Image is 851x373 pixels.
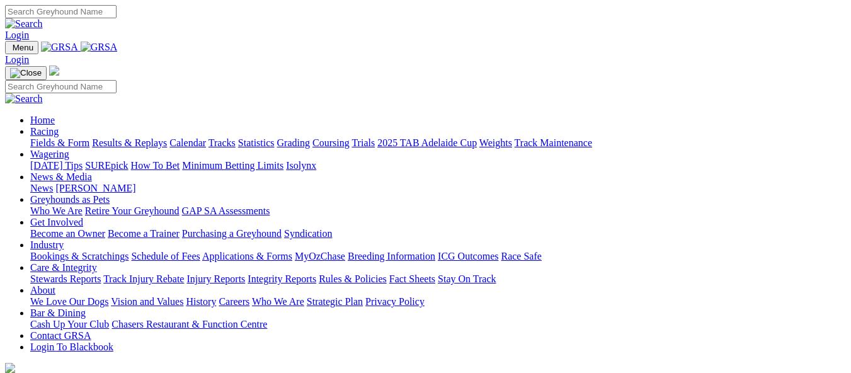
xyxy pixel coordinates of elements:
[30,251,129,261] a: Bookings & Scratchings
[307,296,363,307] a: Strategic Plan
[5,80,117,93] input: Search
[30,296,846,307] div: About
[351,137,375,148] a: Trials
[30,285,55,296] a: About
[30,228,105,239] a: Become an Owner
[81,42,118,53] img: GRSA
[131,160,180,171] a: How To Bet
[30,217,83,227] a: Get Involved
[30,205,846,217] div: Greyhounds as Pets
[252,296,304,307] a: Who We Are
[186,273,245,284] a: Injury Reports
[55,183,135,193] a: [PERSON_NAME]
[30,183,53,193] a: News
[85,160,128,171] a: SUREpick
[515,137,592,148] a: Track Maintenance
[49,66,59,76] img: logo-grsa-white.png
[182,205,270,216] a: GAP SA Assessments
[10,68,42,78] img: Close
[30,137,89,148] a: Fields & Form
[30,171,92,182] a: News & Media
[202,251,292,261] a: Applications & Forms
[30,115,55,125] a: Home
[277,137,310,148] a: Grading
[108,228,180,239] a: Become a Trainer
[92,137,167,148] a: Results & Replays
[348,251,435,261] a: Breeding Information
[295,251,345,261] a: MyOzChase
[169,137,206,148] a: Calendar
[30,273,101,284] a: Stewards Reports
[284,228,332,239] a: Syndication
[5,30,29,40] a: Login
[131,251,200,261] a: Schedule of Fees
[438,273,496,284] a: Stay On Track
[85,205,180,216] a: Retire Your Greyhound
[5,54,29,65] a: Login
[238,137,275,148] a: Statistics
[30,137,846,149] div: Racing
[111,296,183,307] a: Vision and Values
[30,319,846,330] div: Bar & Dining
[30,228,846,239] div: Get Involved
[30,160,83,171] a: [DATE] Tips
[30,183,846,194] div: News & Media
[30,239,64,250] a: Industry
[30,296,108,307] a: We Love Our Dogs
[5,93,43,105] img: Search
[30,273,846,285] div: Care & Integrity
[219,296,249,307] a: Careers
[319,273,387,284] a: Rules & Policies
[312,137,350,148] a: Coursing
[438,251,498,261] a: ICG Outcomes
[5,66,47,80] button: Toggle navigation
[5,5,117,18] input: Search
[479,137,512,148] a: Weights
[30,194,110,205] a: Greyhounds as Pets
[30,262,97,273] a: Care & Integrity
[30,149,69,159] a: Wagering
[5,18,43,30] img: Search
[111,319,267,330] a: Chasers Restaurant & Function Centre
[30,251,846,262] div: Industry
[30,341,113,352] a: Login To Blackbook
[5,41,38,54] button: Toggle navigation
[30,319,109,330] a: Cash Up Your Club
[248,273,316,284] a: Integrity Reports
[377,137,477,148] a: 2025 TAB Adelaide Cup
[30,307,86,318] a: Bar & Dining
[186,296,216,307] a: History
[30,126,59,137] a: Racing
[13,43,33,52] span: Menu
[501,251,541,261] a: Race Safe
[30,160,846,171] div: Wagering
[182,228,282,239] a: Purchasing a Greyhound
[182,160,283,171] a: Minimum Betting Limits
[5,363,15,373] img: logo-grsa-white.png
[365,296,425,307] a: Privacy Policy
[41,42,78,53] img: GRSA
[208,137,236,148] a: Tracks
[389,273,435,284] a: Fact Sheets
[30,205,83,216] a: Who We Are
[286,160,316,171] a: Isolynx
[30,330,91,341] a: Contact GRSA
[103,273,184,284] a: Track Injury Rebate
